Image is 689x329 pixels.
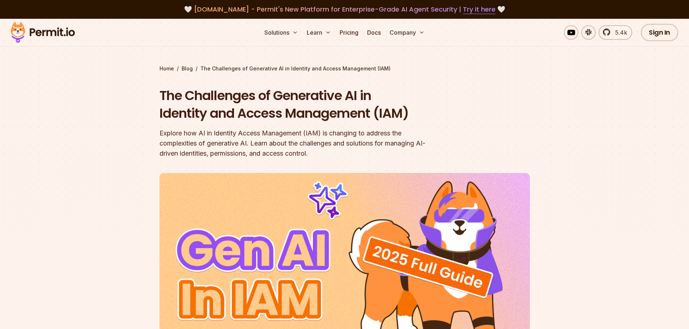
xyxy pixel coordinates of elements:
[599,25,632,40] a: 5.4k
[160,65,530,72] div: / /
[611,28,627,37] span: 5.4k
[194,5,496,14] span: [DOMAIN_NAME] - Permit's New Platform for Enterprise-Grade AI Agent Security |
[641,24,678,41] a: Sign In
[387,25,428,40] button: Company
[160,87,437,122] h1: The Challenges of Generative AI in Identity and Access Management (IAM)
[160,128,437,159] div: Explore how AI in Identity Access Management (IAM) is changing to address the complexities of gen...
[304,25,334,40] button: Learn
[261,25,301,40] button: Solutions
[17,4,672,14] div: 🤍 🤍
[182,65,193,72] a: Blog
[337,25,361,40] a: Pricing
[364,25,384,40] a: Docs
[463,5,496,14] a: Try it here
[7,20,78,45] img: Permit logo
[160,65,174,72] a: Home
